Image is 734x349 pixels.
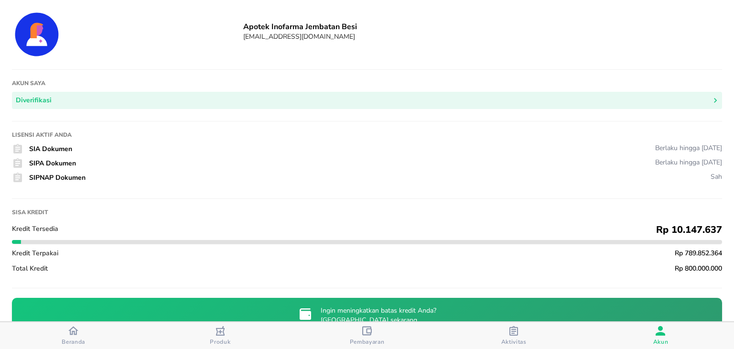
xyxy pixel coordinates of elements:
span: Total Kredit [12,264,48,273]
h1: Akun saya [12,79,722,87]
span: SIPNAP Dokumen [29,173,86,182]
button: Diverifikasi [12,92,722,109]
h1: Lisensi Aktif Anda [12,131,722,139]
span: Rp 10.147.637 [656,223,722,236]
h6: [EMAIL_ADDRESS][DOMAIN_NAME] [243,32,722,41]
span: Akun [653,338,669,346]
span: Pembayaran [350,338,385,346]
span: Rp 789.852.364 [675,249,722,258]
button: Pembayaran [293,322,440,349]
div: Berlaku hingga [DATE] [655,143,722,153]
span: Kredit Tersedia [12,224,58,233]
img: credit-limit-upgrade-request-icon [298,306,313,322]
button: Produk [147,322,293,349]
h6: Apotek Inofarma Jembatan Besi [243,22,722,32]
div: Berlaku hingga [DATE] [655,158,722,167]
span: Rp 800.000.000 [675,264,722,273]
button: Aktivitas [441,322,587,349]
span: SIPA Dokumen [29,159,76,168]
span: Kredit Terpakai [12,249,58,258]
span: Beranda [62,338,85,346]
div: Sah [711,172,722,181]
div: Diverifikasi [16,95,52,107]
h1: Sisa kredit [12,208,722,216]
img: Account Details [12,10,62,59]
p: Ingin meningkatkan batas kredit Anda? [GEOGRAPHIC_DATA] sekarang. [321,306,436,325]
span: Aktivitas [501,338,527,346]
span: SIA Dokumen [29,144,72,153]
span: Produk [210,338,230,346]
button: Akun [587,322,734,349]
